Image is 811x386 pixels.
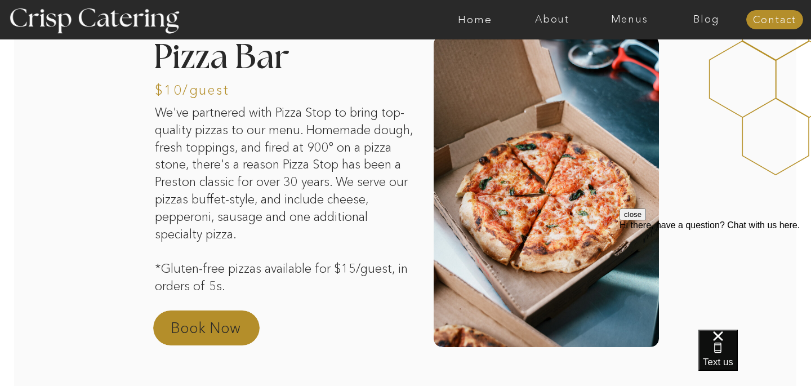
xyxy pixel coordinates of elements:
a: Menus [591,14,668,25]
iframe: podium webchat widget prompt [620,208,811,344]
a: About [514,14,591,25]
a: Blog [668,14,745,25]
a: Contact [746,15,803,26]
h2: Pizza Bar [153,41,360,77]
a: Book Now [171,318,270,345]
a: Home [436,14,514,25]
p: We've partnered with Pizza Stop to bring top-quality pizzas to our menu. Homemade dough, fresh to... [155,104,414,272]
iframe: podium webchat widget bubble [698,330,811,386]
h3: $10/guest [155,83,317,94]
